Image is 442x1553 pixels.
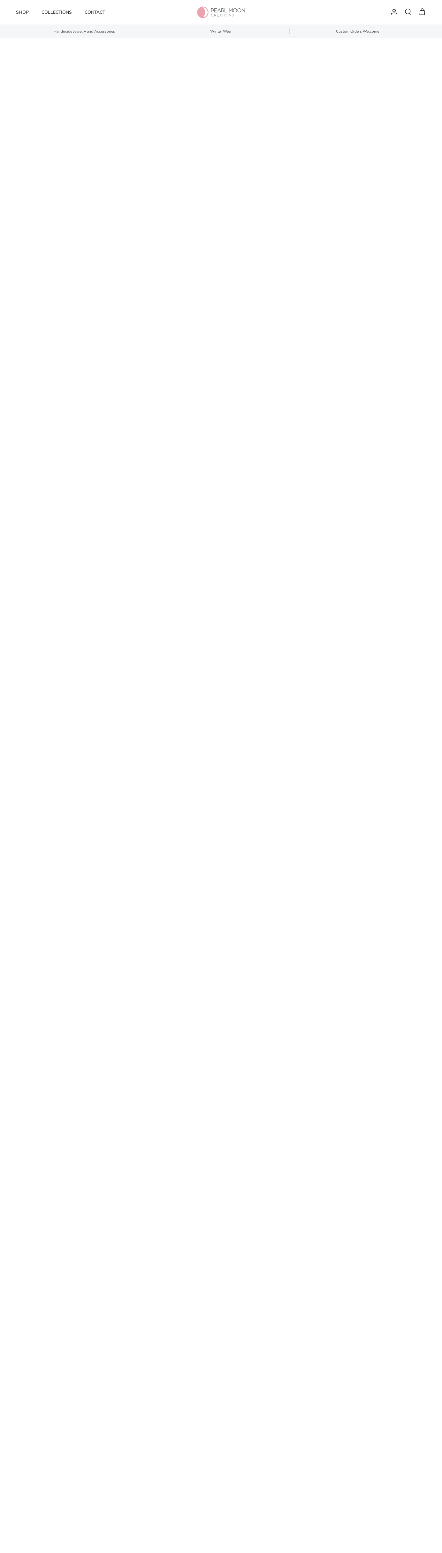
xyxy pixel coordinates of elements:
[388,8,398,16] a: Account
[289,29,426,34] a: Custom Orders Welcome
[197,6,245,18] img: Pearl Moon Creations
[153,29,289,34] a: Winter Wear
[159,29,283,34] span: Winter Wear
[22,29,146,34] span: Handmade Jewelry and Accessories
[79,2,111,23] a: Contact
[36,2,78,23] a: Collections
[10,2,34,23] a: Shop
[296,29,420,34] span: Custom Orders Welcome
